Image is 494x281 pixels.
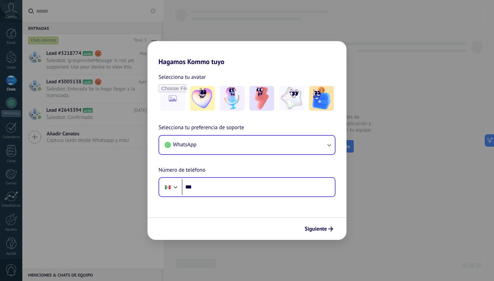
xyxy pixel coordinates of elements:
[249,86,274,111] img: -3.jpeg
[148,41,346,66] h2: Hagamos Kommo tuyo
[302,223,336,235] button: Siguiente
[190,86,215,111] img: -1.jpeg
[279,86,304,111] img: -4.jpeg
[158,73,206,82] span: Selecciona tu avatar
[161,180,174,194] div: Mexico: + 52
[158,123,244,132] span: Selecciona tu preferencia de soporte
[305,227,327,231] span: Siguiente
[159,136,335,154] button: WhatsApp
[309,86,334,111] img: -5.jpeg
[173,141,197,148] span: WhatsApp
[220,86,245,111] img: -2.jpeg
[158,166,205,175] span: Número de teléfono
